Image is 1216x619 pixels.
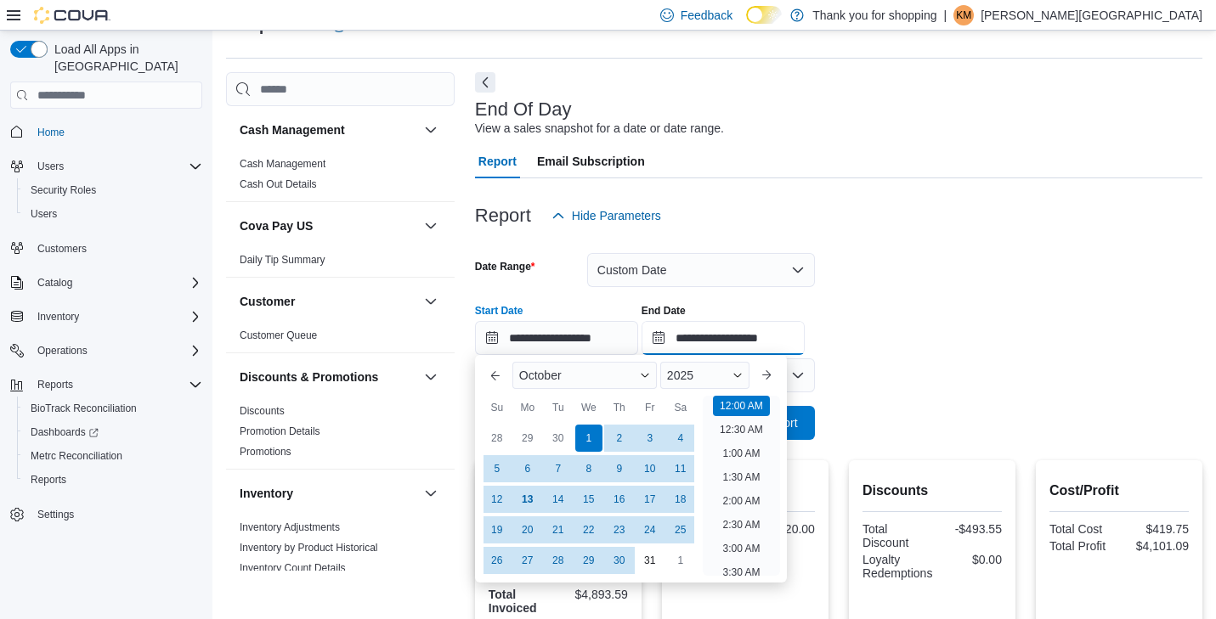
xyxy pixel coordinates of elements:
div: $4,101.09 [1123,539,1189,553]
a: Customers [31,239,93,259]
div: day-10 [636,455,664,482]
div: day-29 [575,547,602,574]
a: Reports [24,470,73,490]
div: day-13 [514,486,541,513]
div: Button. Open the month selector. October is currently selected. [512,362,657,389]
div: Cash Management [226,154,455,201]
div: -$493.55 [936,522,1002,536]
li: 1:30 AM [715,467,766,487]
span: Security Roles [31,183,96,197]
div: Customer [226,325,455,352]
span: Hide Parameters [572,207,661,224]
h2: Discounts [863,481,1002,501]
button: Reports [31,374,80,395]
span: BioTrack Reconciliation [24,398,202,419]
div: day-26 [484,547,511,574]
span: Users [24,204,202,224]
span: Dashboards [31,425,99,439]
div: Total Profit [1049,539,1116,553]
button: Customer [421,291,441,312]
span: Cash Out Details [240,177,317,191]
div: Th [606,394,633,421]
span: 2025 [667,369,693,382]
div: day-2 [606,425,633,452]
input: Press the down key to enter a popover containing a calendar. Press the escape key to close the po... [475,321,638,355]
span: Customers [37,242,87,256]
div: day-1 [575,425,602,452]
span: KM [956,5,971,25]
div: day-22 [575,516,602,543]
button: Security Roles [17,178,209,202]
button: Inventory [31,307,86,327]
a: Customer Queue [240,329,317,341]
img: Cova [34,7,110,24]
span: Metrc Reconciliation [24,446,202,466]
span: Reports [37,378,73,391]
span: October [519,369,562,382]
button: Customers [3,236,209,261]
p: | [943,5,947,25]
a: Settings [31,504,81,525]
p: [PERSON_NAME][GEOGRAPHIC_DATA] [981,5,1202,25]
a: Promotions [240,446,291,458]
button: Catalog [3,271,209,295]
span: BioTrack Reconciliation [31,402,137,415]
div: day-31 [636,547,664,574]
div: $20.00 [749,522,815,536]
span: Dashboards [24,422,202,442]
h3: Report [475,205,531,226]
div: day-1 [667,547,694,574]
a: Dashboards [24,422,105,442]
button: Open list of options [791,369,805,382]
h3: Cash Management [240,121,345,138]
span: Settings [37,508,74,521]
div: Cova Pay US [226,250,455,277]
button: Inventory [3,305,209,329]
div: day-27 [514,547,541,574]
button: Operations [31,340,94,361]
h3: End Of Day [475,99,572,120]
div: Mo [514,394,541,421]
div: day-28 [484,425,511,452]
div: day-7 [545,455,572,482]
div: Su [484,394,511,421]
span: Home [31,121,202,142]
div: day-6 [514,455,541,482]
span: Daily Tip Summary [240,253,325,267]
h3: Inventory [240,485,293,502]
div: day-8 [575,455,602,482]
button: Previous Month [482,362,509,389]
span: Cash Management [240,157,325,171]
div: Loyalty Redemptions [863,553,933,580]
span: Promotion Details [240,425,320,438]
strong: Total Invoiced [489,588,537,615]
div: October, 2025 [482,423,696,576]
span: Email Subscription [537,144,645,178]
button: Users [17,202,209,226]
button: Inventory [421,483,441,504]
a: Users [24,204,64,224]
div: day-4 [667,425,694,452]
div: day-14 [545,486,572,513]
div: $4,893.59 [562,588,628,601]
div: day-9 [606,455,633,482]
span: Home [37,126,65,139]
label: End Date [642,304,686,318]
button: Next month [753,362,780,389]
button: Users [31,156,71,177]
span: Inventory Adjustments [240,521,340,534]
div: Fr [636,394,664,421]
button: Reports [17,468,209,492]
span: Feedback [681,7,732,24]
button: Discounts & Promotions [421,367,441,387]
div: day-12 [484,486,511,513]
div: day-24 [636,516,664,543]
button: Cash Management [240,121,417,138]
div: day-18 [667,486,694,513]
li: 12:00 AM [713,396,770,416]
span: Inventory [37,310,79,324]
span: Customer Queue [240,329,317,342]
a: BioTrack Reconciliation [24,398,144,419]
div: day-19 [484,516,511,543]
button: Hide Parameters [545,199,668,233]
